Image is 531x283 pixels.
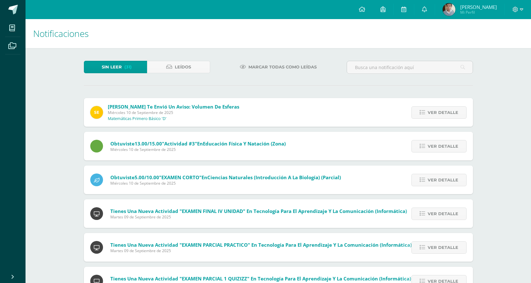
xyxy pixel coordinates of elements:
[102,61,122,73] span: Sin leer
[428,140,458,152] span: Ver detalle
[203,140,286,147] span: Educación Física y Natación (Zona)
[460,10,497,15] span: Mi Perfil
[147,61,210,73] a: Leídos
[110,214,407,220] span: Martes 09 de Septiembre de 2025
[110,208,407,214] span: Tienes una nueva actividad "EXAMEN FINAL IV UNIDAD" En Tecnología para el Aprendizaje y la Comuni...
[110,147,286,152] span: Miércoles 10 de Septiembre de 2025
[110,242,412,248] span: Tienes una nueva actividad "EXAMEN PARCIAL PRACTICO" En Tecnología para el Aprendizaje y la Comun...
[232,61,325,73] a: Marcar todas como leídas
[33,27,89,39] span: Notificaciones
[110,174,341,180] span: Obtuviste en
[110,140,286,147] span: Obtuviste en
[84,61,147,73] a: Sin leer(31)
[443,3,455,16] img: fa3ee579a16075afe409a863d26d9a77.png
[428,208,458,220] span: Ver detalle
[347,61,473,74] input: Busca una notificación aquí
[108,116,166,121] p: Matemáticas Primero Básico 'D'
[108,110,239,115] span: Miércoles 10 de Septiembre de 2025
[162,140,197,147] span: "Actividad #3"
[428,174,458,186] span: Ver detalle
[124,61,132,73] span: (31)
[159,174,202,180] span: "EXAMEN CORTO"
[175,61,191,73] span: Leídos
[108,103,239,110] span: [PERSON_NAME] te envió un aviso: Volumen de esferas
[207,174,341,180] span: Ciencias Naturales (Introducción a la Biología) (Parcial)
[428,242,458,253] span: Ver detalle
[90,106,103,119] img: 03c2987289e60ca238394da5f82a525a.png
[110,180,341,186] span: Miércoles 10 de Septiembre de 2025
[135,174,159,180] span: 5.00/10.00
[135,140,162,147] span: 13.00/15.00
[110,248,412,253] span: Martes 09 de Septiembre de 2025
[110,275,411,282] span: Tienes una nueva actividad "EXAMEN PARCIAL 1 QUIZIZZ" En Tecnología para el Aprendizaje y la Comu...
[460,4,497,10] span: [PERSON_NAME]
[248,61,317,73] span: Marcar todas como leídas
[428,107,458,118] span: Ver detalle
